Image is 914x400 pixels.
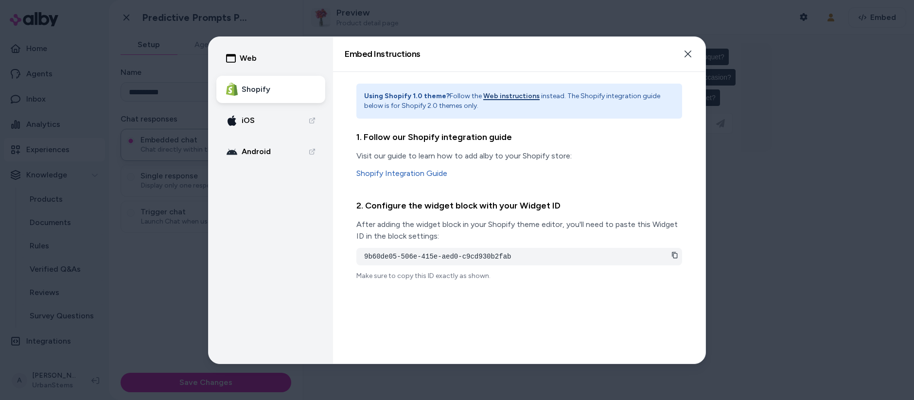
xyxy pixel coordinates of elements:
[226,115,238,126] img: apple-icon
[226,146,271,157] div: Android
[364,252,674,261] pre: 9b60de05-506e-415e-aed0-c9cd930b2fab
[226,146,238,157] img: android
[356,168,682,179] a: Shopify Integration Guide
[356,271,682,281] p: Make sure to copy this ID exactly as shown.
[216,138,325,165] a: android Android
[345,50,421,58] h2: Embed Instructions
[356,130,682,144] h3: 1. Follow our Shopify integration guide
[356,150,682,162] p: Visit our guide to learn how to add alby to your Shopify store:
[483,91,540,101] button: Web instructions
[364,91,674,111] p: Follow the instead. The Shopify integration guide below is for Shopify 2.0 themes only.
[356,219,682,242] p: After adding the widget block in your Shopify theme editor, you'll need to paste this Widget ID i...
[356,199,682,213] h3: 2. Configure the widget block with your Widget ID
[216,107,325,134] a: apple-icon iOS
[226,115,255,126] div: iOS
[216,76,325,103] button: Shopify
[364,92,450,100] strong: Using Shopify 1.0 theme?
[216,45,325,72] button: Web
[226,83,238,96] img: Shopify Logo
